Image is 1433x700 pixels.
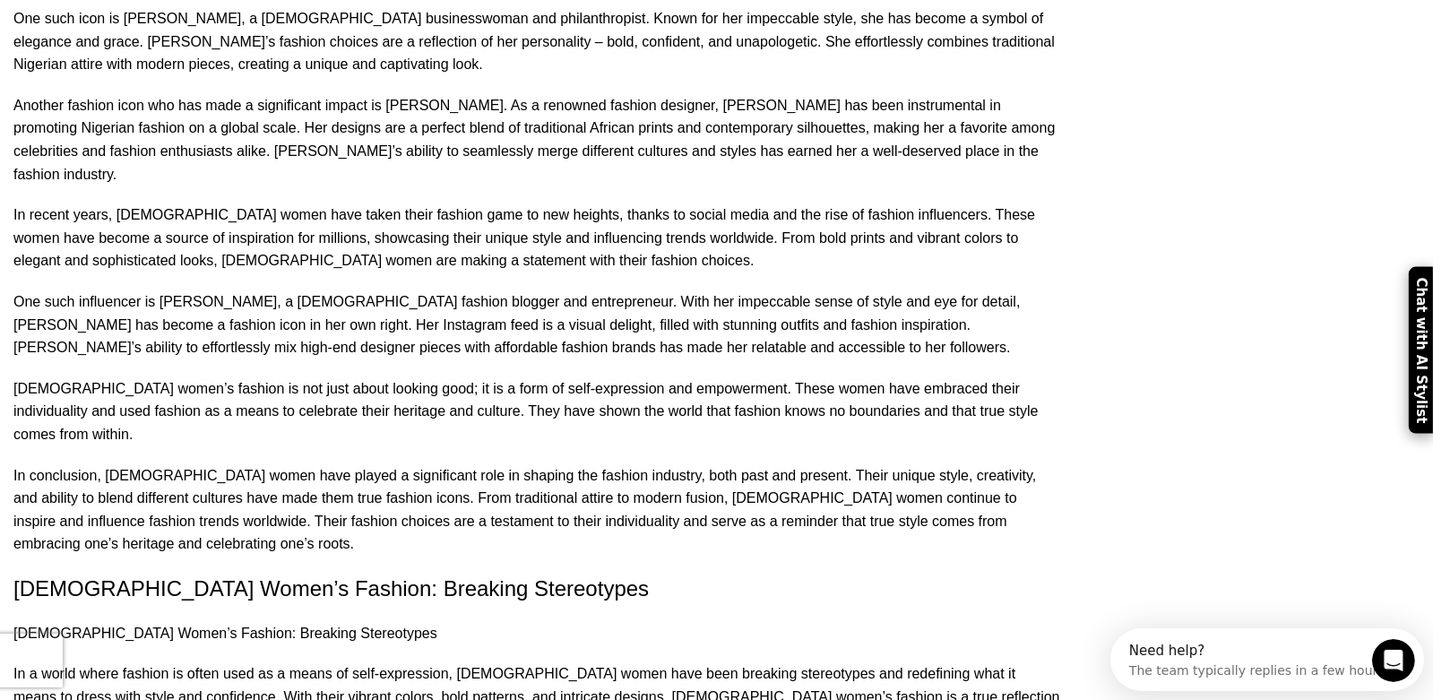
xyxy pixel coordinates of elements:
p: One such influencer is [PERSON_NAME], a [DEMOGRAPHIC_DATA] fashion blogger and entrepreneur. With... [13,290,1061,359]
p: [DEMOGRAPHIC_DATA] women’s fashion is not just about looking good; it is a form of self-expressio... [13,377,1061,446]
p: One such icon is [PERSON_NAME], a [DEMOGRAPHIC_DATA] businesswoman and philanthropist. Known for ... [13,7,1061,76]
p: In conclusion, [DEMOGRAPHIC_DATA] women have played a significant role in shaping the fashion ind... [13,464,1061,556]
iframe: Intercom live chat [1372,639,1415,682]
div: Need help? [19,15,278,30]
p: In recent years, [DEMOGRAPHIC_DATA] women have taken their fashion game to new heights, thanks to... [13,203,1061,272]
div: The team typically replies in a few hours. [19,30,278,48]
div: Open Intercom Messenger [7,7,331,56]
p: [DEMOGRAPHIC_DATA] Women’s Fashion: Breaking Stereotypes [13,622,1061,645]
iframe: Intercom live chat discovery launcher [1110,628,1424,691]
h2: [DEMOGRAPHIC_DATA] Women’s Fashion: Breaking Stereotypes [13,574,1061,604]
p: Another fashion icon who has made a significant impact is [PERSON_NAME]. As a renowned fashion de... [13,94,1061,186]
